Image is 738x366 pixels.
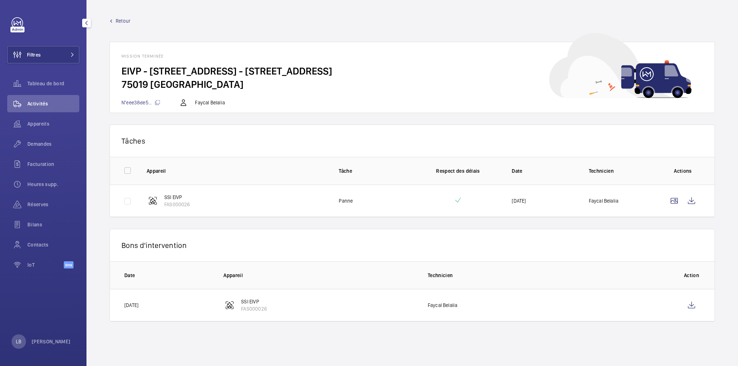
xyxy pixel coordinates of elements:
[27,51,41,58] span: Filtres
[121,136,703,145] p: Tâches
[27,161,79,168] span: Facturation
[121,54,703,59] h1: Mission terminée
[27,100,79,107] span: Activités
[16,338,21,345] p: LB
[121,241,703,250] p: Bons d'intervention
[27,261,64,268] span: IoT
[339,197,353,204] p: Panne
[64,261,74,268] span: Beta
[124,302,138,309] p: [DATE]
[589,197,619,204] p: Faycal Belalia
[27,80,79,87] span: Tableau de bord
[666,167,700,175] p: Actions
[195,99,225,106] p: Faycal Belalia
[428,302,458,309] p: Faycal Belalia
[147,167,327,175] p: Appareil
[27,120,79,127] span: Appareils
[116,17,130,24] span: Retour
[7,46,79,63] button: Filtres
[223,272,416,279] p: Appareil
[27,201,79,208] span: Réserves
[27,140,79,148] span: Demandes
[512,167,577,175] p: Date
[121,100,160,105] span: N°eee38de5...
[339,167,404,175] p: Tâche
[683,272,700,279] p: Action
[27,221,79,228] span: Bilans
[549,33,692,98] img: car delivery
[512,197,526,204] p: [DATE]
[27,241,79,248] span: Contacts
[428,272,671,279] p: Technicien
[32,338,71,345] p: [PERSON_NAME]
[164,201,190,208] p: FAS000026
[27,181,79,188] span: Heures supp.
[416,167,501,175] p: Respect des délais
[589,167,654,175] p: Technicien
[148,196,157,205] img: fire_alarm.svg
[241,298,267,305] p: SSI EIVP
[121,64,703,78] h2: EIVP - [STREET_ADDRESS] - [STREET_ADDRESS]
[124,272,212,279] p: Date
[225,301,234,309] img: fire_alarm.svg
[121,78,703,91] h2: 75019 [GEOGRAPHIC_DATA]
[164,194,190,201] p: SSI EIVP
[241,305,267,312] p: FAS000026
